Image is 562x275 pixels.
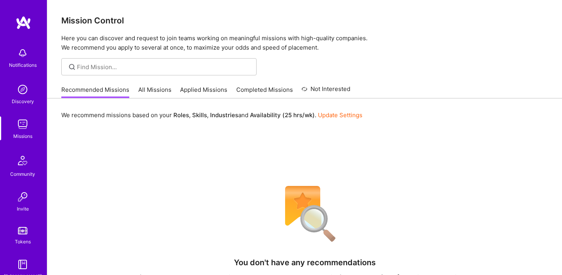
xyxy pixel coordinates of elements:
a: Applied Missions [180,86,227,98]
img: No Results [271,181,338,247]
img: Invite [15,189,30,205]
img: Community [13,151,32,170]
b: Skills [192,111,207,119]
img: guide book [15,257,30,272]
div: Invite [17,205,29,213]
i: icon SearchGrey [68,62,77,71]
div: Tokens [15,237,31,246]
a: Completed Missions [236,86,293,98]
div: Missions [13,132,32,140]
h3: Mission Control [61,16,548,25]
img: bell [15,45,30,61]
div: Discovery [12,97,34,105]
img: discovery [15,82,30,97]
div: Community [10,170,35,178]
img: logo [16,16,31,30]
a: Not Interested [302,84,350,98]
img: teamwork [15,116,30,132]
b: Availability (25 hrs/wk) [250,111,315,119]
b: Roles [173,111,189,119]
a: Update Settings [318,111,362,119]
p: Here you can discover and request to join teams working on meaningful missions with high-quality ... [61,34,548,52]
a: All Missions [138,86,171,98]
b: Industries [210,111,238,119]
a: Recommended Missions [61,86,129,98]
p: We recommend missions based on your , , and . [61,111,362,119]
h4: You don't have any recommendations [234,258,376,267]
div: Notifications [9,61,37,69]
img: tokens [18,227,27,234]
input: Find Mission... [77,63,251,71]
